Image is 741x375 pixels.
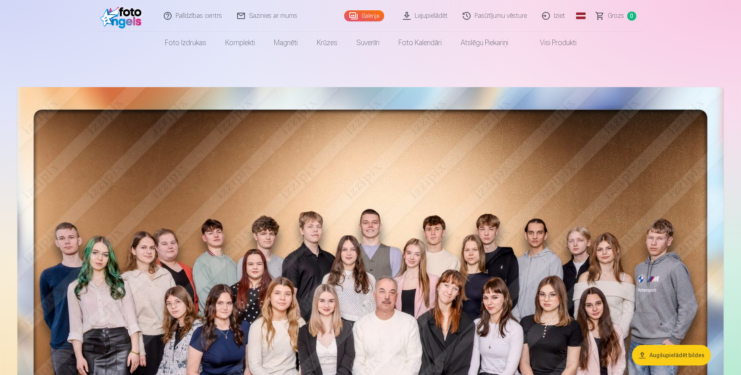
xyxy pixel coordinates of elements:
[389,32,451,54] a: Foto kalendāri
[264,32,307,54] a: Magnēti
[307,32,347,54] a: Krūzes
[608,11,624,21] span: Grozs
[216,32,264,54] a: Komplekti
[451,32,518,54] a: Atslēgu piekariņi
[100,3,146,29] img: /fa1
[155,32,216,54] a: Foto izdrukas
[632,345,711,365] button: Augšupielādēt bildes
[347,32,389,54] a: Suvenīri
[518,32,586,54] a: Visi produkti
[344,10,384,21] a: Galerija
[627,11,636,21] span: 0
